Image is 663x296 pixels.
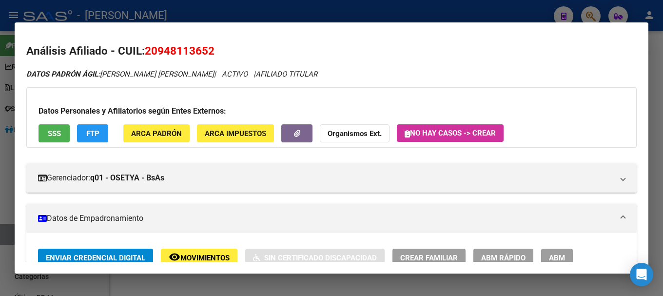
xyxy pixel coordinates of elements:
button: ARCA Padrón [123,124,190,142]
div: Open Intercom Messenger [630,263,653,286]
button: Movimientos [161,249,237,267]
mat-expansion-panel-header: Gerenciador:q01 - OSETYA - BsAs [26,163,637,193]
i: | ACTIVO | [26,70,317,79]
span: No hay casos -> Crear [405,129,496,138]
button: No hay casos -> Crear [397,124,504,142]
button: ABM [541,249,573,267]
strong: q01 - OSETYA - BsAs [90,172,164,184]
button: ABM Rápido [473,249,533,267]
span: FTP [86,129,99,138]
h2: Análisis Afiliado - CUIL: [26,43,637,59]
h3: Datos Personales y Afiliatorios según Entes Externos: [39,105,624,117]
span: ABM Rápido [481,254,526,262]
button: Enviar Credencial Digital [38,249,153,267]
span: Crear Familiar [400,254,458,262]
button: SSS [39,124,70,142]
mat-panel-title: Gerenciador: [38,172,613,184]
span: ARCA Impuestos [205,129,266,138]
button: FTP [77,124,108,142]
span: Sin Certificado Discapacidad [264,254,377,262]
mat-expansion-panel-header: Datos de Empadronamiento [26,204,637,233]
span: SSS [48,129,61,138]
span: ARCA Padrón [131,129,182,138]
span: Enviar Credencial Digital [46,254,145,262]
span: AFILIADO TITULAR [255,70,317,79]
button: Sin Certificado Discapacidad [245,249,385,267]
button: Organismos Ext. [320,124,390,142]
button: Crear Familiar [392,249,466,267]
mat-panel-title: Datos de Empadronamiento [38,213,613,224]
strong: DATOS PADRÓN ÁGIL: [26,70,100,79]
span: [PERSON_NAME] [PERSON_NAME] [26,70,214,79]
span: ABM [549,254,565,262]
span: Movimientos [180,254,230,262]
span: 20948113652 [145,44,214,57]
mat-icon: remove_red_eye [169,251,180,263]
button: ARCA Impuestos [197,124,274,142]
strong: Organismos Ext. [328,129,382,138]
